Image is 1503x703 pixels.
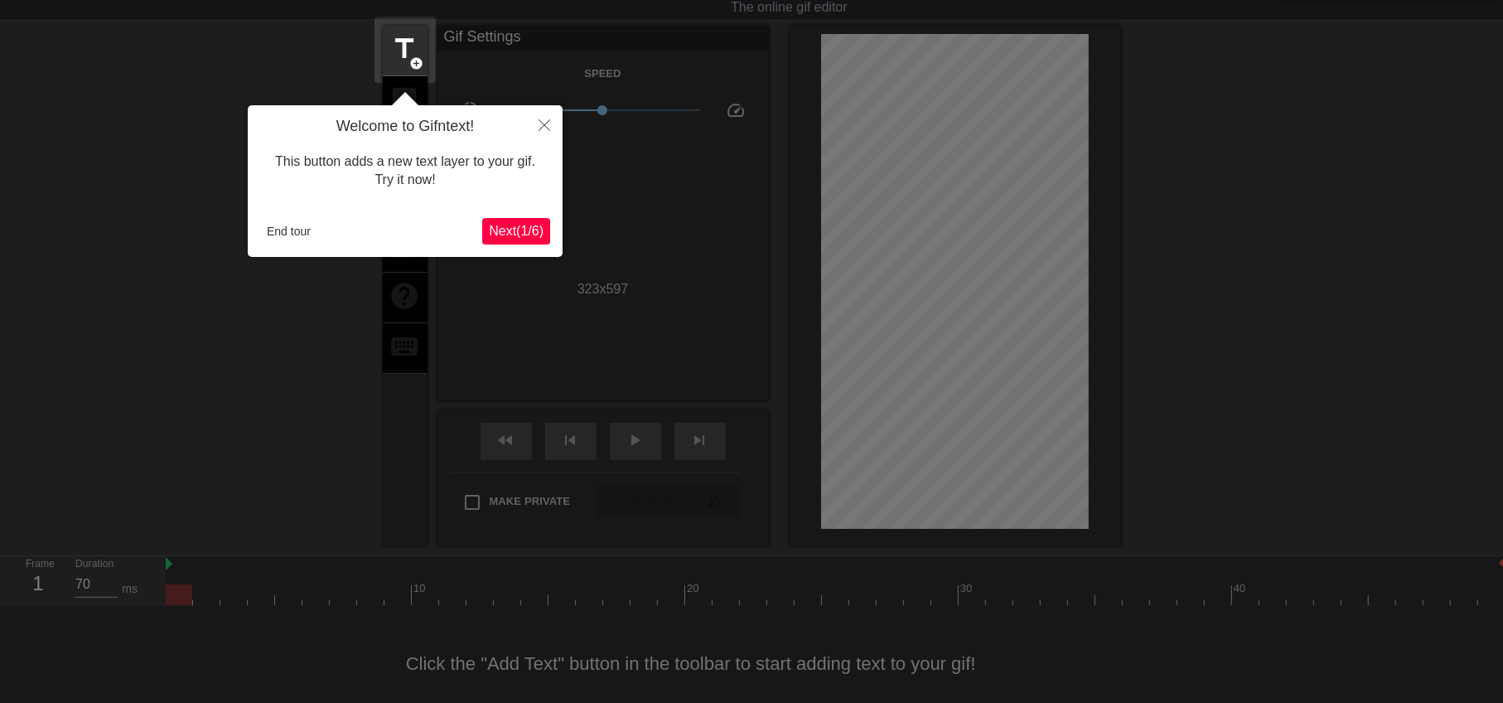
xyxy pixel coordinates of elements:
div: This button adds a new text layer to your gif. Try it now! [260,136,550,206]
button: Close [526,105,563,143]
button: End tour [260,219,317,244]
span: Next ( 1 / 6 ) [489,224,544,238]
h4: Welcome to Gifntext! [260,118,550,136]
button: Next [482,218,550,245]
